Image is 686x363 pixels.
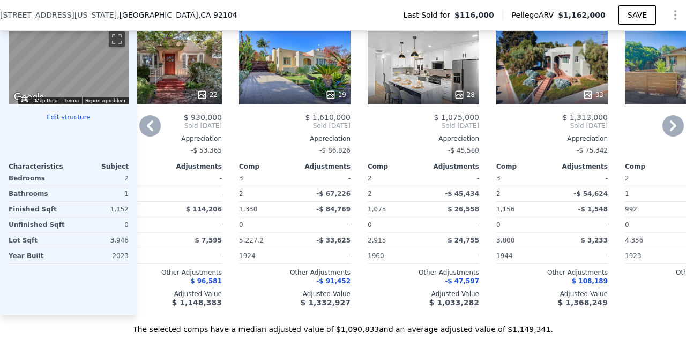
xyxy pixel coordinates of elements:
span: -$ 53,365 [191,147,222,154]
span: Last Sold for [404,10,455,20]
span: Sold [DATE] [496,122,608,130]
div: - [426,171,479,186]
span: 3 [496,175,501,182]
div: Comp [496,162,552,171]
a: Report a problem [85,97,125,103]
span: $ 26,558 [448,206,479,213]
span: $ 1,075,000 [434,113,479,122]
div: Street View [9,27,129,104]
span: , [GEOGRAPHIC_DATA] [117,10,237,20]
div: Unfinished Sqft [9,217,66,232]
div: - [168,248,222,263]
div: Appreciation [239,134,351,143]
div: Comp [368,162,423,171]
div: 1,152 [71,202,129,217]
div: - [297,171,351,186]
span: -$ 45,580 [448,147,479,154]
button: Edit structure [9,113,129,122]
div: Other Adjustments [368,268,479,277]
span: 3 [239,175,243,182]
div: 1 [110,186,164,201]
span: $ 7,595 [195,237,222,244]
div: Comp [625,162,681,171]
span: $ 1,148,383 [172,298,222,307]
span: , CA 92104 [198,11,237,19]
div: Adjusted Value [110,290,222,298]
div: Adjusted Value [496,290,608,298]
div: Adjustments [295,162,351,171]
div: - [297,217,351,232]
span: -$ 54,624 [573,190,608,198]
div: Appreciation [110,134,222,143]
span: $ 96,581 [190,277,222,285]
button: Keyboard shortcuts [21,97,28,102]
div: 2023 [71,248,129,263]
div: 1 [71,186,129,201]
div: 1944 [496,248,550,263]
span: Sold [DATE] [110,122,222,130]
div: Appreciation [496,134,608,143]
span: 1,330 [239,206,257,213]
span: 0 [496,221,501,229]
div: 28 [454,89,475,100]
span: $ 1,313,000 [562,113,608,122]
span: $ 114,206 [186,206,222,213]
div: 1 [625,186,678,201]
div: Other Adjustments [496,268,608,277]
div: Subject [69,162,129,171]
span: $ 3,233 [581,237,608,244]
span: Sold [DATE] [368,122,479,130]
div: Other Adjustments [239,268,351,277]
span: -$ 1,548 [578,206,608,213]
span: Pellego ARV [512,10,558,20]
div: - [297,248,351,263]
div: Map [9,27,129,104]
span: 5,227.2 [239,237,264,244]
div: Adjustments [552,162,608,171]
span: $1,162,000 [558,11,606,19]
span: 992 [625,206,637,213]
div: 2 [239,186,293,201]
span: -$ 67,226 [316,190,351,198]
span: $ 1,033,282 [429,298,479,307]
div: Adjusted Value [368,290,479,298]
div: Bedrooms [9,171,66,186]
span: -$ 91,452 [316,277,351,285]
div: - [554,248,608,263]
div: - [168,186,222,201]
div: - [554,171,608,186]
div: 1960 [368,248,421,263]
div: 3,946 [71,233,129,248]
span: -$ 33,625 [316,237,351,244]
div: 1923 [625,248,678,263]
span: 0 [368,221,372,229]
span: 1,075 [368,206,386,213]
div: Adjustments [423,162,479,171]
span: 2,915 [368,237,386,244]
div: 33 [583,89,603,100]
span: $ 1,610,000 [305,113,351,122]
span: $ 1,368,249 [558,298,608,307]
div: Finished Sqft [9,202,66,217]
div: Characteristics [9,162,69,171]
button: Map Data [35,97,57,104]
span: 2 [625,175,629,182]
span: -$ 75,342 [577,147,608,154]
button: Toggle fullscreen view [109,31,125,47]
span: $ 108,189 [572,277,608,285]
span: -$ 84,769 [316,206,351,213]
div: Comp [110,162,166,171]
span: Sold [DATE] [239,122,351,130]
div: 2 [368,186,421,201]
div: Comp [239,162,295,171]
div: 22 [197,89,218,100]
div: - [426,217,479,232]
button: Show Options [665,4,686,26]
span: 1,156 [496,206,514,213]
span: 4,356 [625,237,643,244]
div: 2 [71,171,129,186]
div: Other Adjustments [110,268,222,277]
div: Year Built [9,248,66,263]
div: Lot Sqft [9,233,66,248]
div: 0 [71,217,129,232]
